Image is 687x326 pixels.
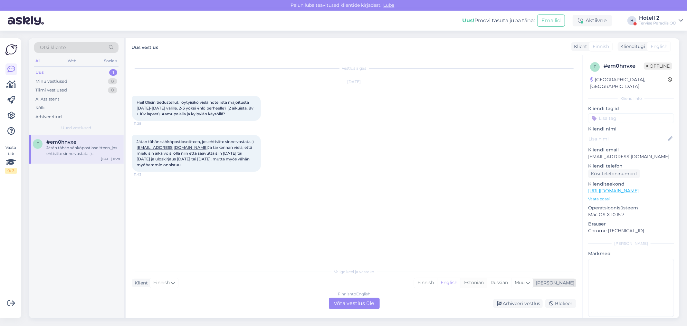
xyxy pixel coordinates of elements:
div: 0 [108,87,117,93]
p: [EMAIL_ADDRESS][DOMAIN_NAME] [588,153,674,160]
label: Uus vestlus [131,42,158,51]
div: Klienditugi [618,43,645,50]
div: # em0hnvxe [604,62,644,70]
div: Vaata siia [5,145,17,174]
div: Tiimi vestlused [35,87,67,93]
input: Lisa nimi [588,135,667,142]
span: Hei! Olisin tiedustellut, löytyisikö vielä hotellista majoitusta [DATE]-[DATE] välille, 2-3 yöksi... [137,100,254,116]
span: Offline [644,62,672,70]
div: Estonian [461,278,487,288]
div: Kõik [35,105,45,111]
div: Võta vestlus üle [329,298,380,309]
span: e [36,141,39,146]
div: [DATE] 11:28 [101,157,120,161]
div: Klient [571,43,587,50]
span: 11:28 [134,121,158,126]
div: Klient [132,280,148,286]
div: 0 / 3 [5,168,17,174]
div: AI Assistent [35,96,59,102]
span: Finnish [153,279,170,286]
a: Hotell 2Tervise Paradiis OÜ [639,15,683,26]
div: Web [67,57,78,65]
button: Emailid [537,14,565,27]
div: Finnish [414,278,437,288]
div: 1 [109,69,117,76]
p: Vaata edasi ... [588,196,674,202]
div: Hotell 2 [639,15,676,21]
span: English [651,43,667,50]
div: Arhiveeri vestlus [493,299,543,308]
img: Askly Logo [5,43,17,56]
div: Russian [487,278,511,288]
p: Brauser [588,221,674,227]
input: Lisa tag [588,113,674,123]
div: Valige keel ja vastake [132,269,576,275]
div: Uus [35,69,44,76]
div: 0 [108,78,117,85]
div: Jätän tähän sähköpostiosoitteen, jos ehtisitte sinne vastata :) [EMAIL_ADDRESS][DOMAIN_NAME] Ja t... [46,145,120,157]
b: Uus! [462,17,474,24]
div: Finnish to English [338,291,370,297]
span: Muu [515,280,525,285]
a: [EMAIL_ADDRESS][DOMAIN_NAME] [137,145,208,150]
p: Kliendi telefon [588,163,674,169]
p: Märkmed [588,250,674,257]
div: Proovi tasuta juba täna: [462,17,535,24]
div: Kliendi info [588,96,674,101]
a: [URL][DOMAIN_NAME] [588,188,639,194]
span: 11:43 [134,172,158,177]
span: Jätän tähän sähköpostiosoitteen, jos ehtisitte sinne vastata :) Ja tarkennan vielä, että mieluisi... [137,139,254,167]
span: Luba [382,2,396,8]
div: Arhiveeritud [35,114,62,120]
span: e [594,64,596,69]
div: English [437,278,461,288]
span: Finnish [593,43,609,50]
div: Aktiivne [573,15,612,26]
div: [PERSON_NAME] [588,241,674,246]
div: [DATE] [132,79,576,85]
p: Kliendi nimi [588,126,674,132]
p: Kliendi email [588,147,674,153]
div: Minu vestlused [35,78,67,85]
p: Chrome [TECHNICAL_ID] [588,227,674,234]
div: Tervise Paradiis OÜ [639,21,676,26]
div: [PERSON_NAME] [533,280,574,286]
p: Mac OS X 10.15.7 [588,211,674,218]
div: [GEOGRAPHIC_DATA], [GEOGRAPHIC_DATA] [590,76,668,90]
div: H [627,16,636,25]
div: Socials [103,57,119,65]
span: Uued vestlused [62,125,91,131]
span: #em0hnvxe [46,139,76,145]
p: Operatsioonisüsteem [588,205,674,211]
div: All [34,57,42,65]
span: Otsi kliente [40,44,66,51]
div: Blokeeri [545,299,576,308]
div: Küsi telefoninumbrit [588,169,640,178]
p: Klienditeekond [588,181,674,187]
p: Kliendi tag'id [588,105,674,112]
div: Vestlus algas [132,65,576,71]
